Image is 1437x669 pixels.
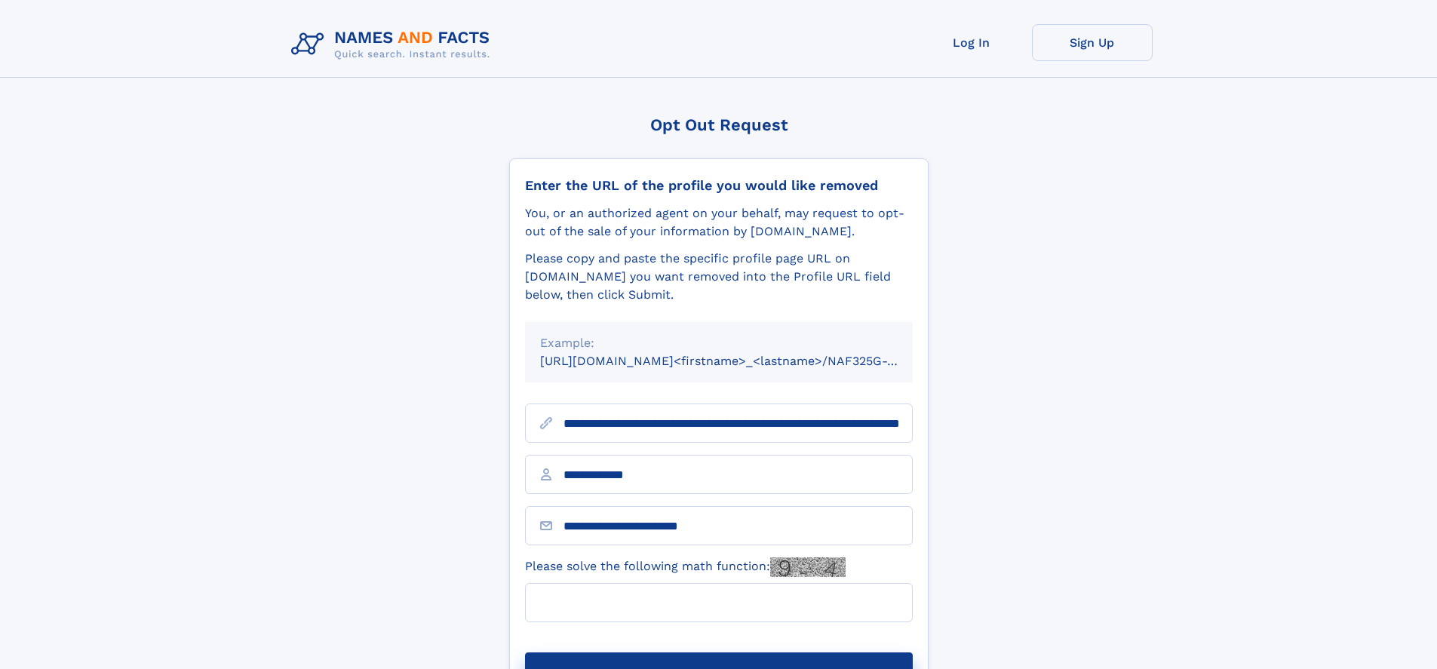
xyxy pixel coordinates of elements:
div: Enter the URL of the profile you would like removed [525,177,913,194]
div: You, or an authorized agent on your behalf, may request to opt-out of the sale of your informatio... [525,204,913,241]
label: Please solve the following math function: [525,557,846,577]
img: Logo Names and Facts [285,24,502,65]
a: Log In [911,24,1032,61]
div: Opt Out Request [509,115,929,134]
a: Sign Up [1032,24,1153,61]
small: [URL][DOMAIN_NAME]<firstname>_<lastname>/NAF325G-xxxxxxxx [540,354,941,368]
div: Example: [540,334,898,352]
div: Please copy and paste the specific profile page URL on [DOMAIN_NAME] you want removed into the Pr... [525,250,913,304]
